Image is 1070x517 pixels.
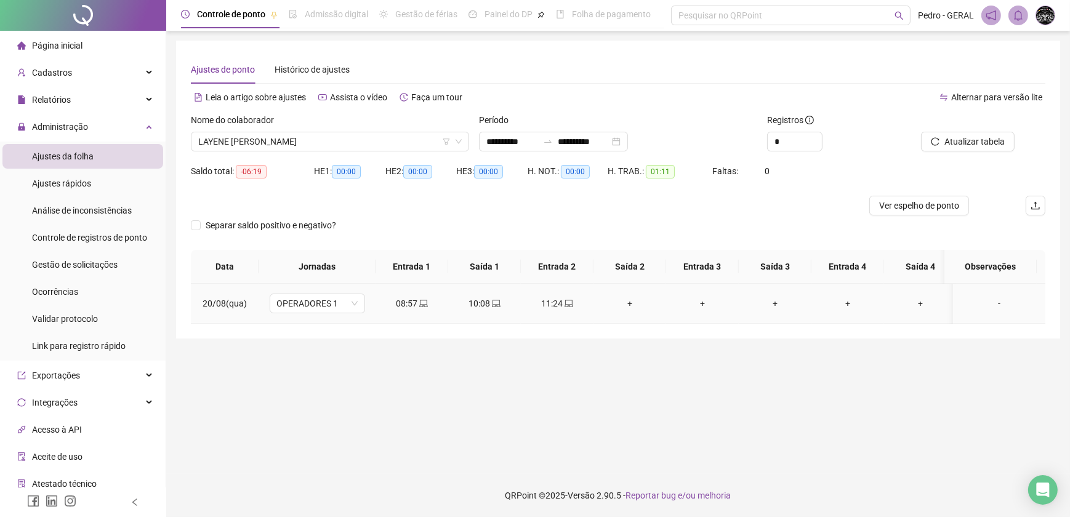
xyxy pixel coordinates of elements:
[921,132,1015,151] button: Atualizar tabela
[32,95,71,105] span: Relatórios
[474,165,503,178] span: 00:00
[543,137,553,146] span: to
[32,41,82,50] span: Página inicial
[944,135,1005,148] span: Atualizar tabela
[385,164,457,178] div: HE 2:
[561,165,590,178] span: 00:00
[448,250,521,284] th: Saída 1
[32,425,82,435] span: Acesso à API
[572,9,651,19] span: Folha de pagamento
[456,164,528,178] div: HE 3:
[376,250,448,284] th: Entrada 1
[17,41,26,50] span: home
[32,233,147,242] span: Controle de registros de ponto
[32,371,80,380] span: Exportações
[767,113,814,127] span: Registros
[568,491,595,500] span: Versão
[479,113,517,127] label: Período
[314,164,385,178] div: HE 1:
[749,297,802,310] div: +
[712,166,740,176] span: Faltas:
[32,206,132,215] span: Análise de inconsistências
[443,138,450,145] span: filter
[521,250,593,284] th: Entrada 2
[1031,201,1040,210] span: upload
[884,250,957,284] th: Saída 4
[869,196,969,215] button: Ver espelho de ponto
[593,250,666,284] th: Saída 2
[963,297,1036,310] div: -
[206,92,306,102] span: Leia o artigo sobre ajustes
[32,260,118,270] span: Gestão de solicitações
[469,10,477,18] span: dashboard
[1036,6,1055,25] img: 61831
[64,495,76,507] span: instagram
[32,122,88,132] span: Administração
[131,498,139,507] span: left
[805,116,814,124] span: info-circle
[17,425,26,434] span: api
[275,65,350,74] span: Histórico de ajustes
[191,164,314,178] div: Saldo total:
[418,299,428,308] span: laptop
[270,11,278,18] span: pushpin
[289,10,297,18] span: file-done
[32,452,82,462] span: Aceite de uso
[646,165,675,178] span: 01:11
[27,495,39,507] span: facebook
[537,11,545,18] span: pushpin
[259,250,376,284] th: Jornadas
[32,398,78,407] span: Integrações
[739,250,811,284] th: Saída 3
[32,341,126,351] span: Link para registro rápido
[32,178,91,188] span: Ajustes rápidos
[17,479,26,488] span: solution
[811,250,884,284] th: Entrada 4
[608,164,712,178] div: H. TRAB.:
[201,218,341,232] span: Separar saldo positivo e negativo?
[191,250,259,284] th: Data
[676,297,729,310] div: +
[32,479,97,489] span: Atestado técnico
[17,95,26,104] span: file
[17,452,26,461] span: audit
[385,297,438,310] div: 08:57
[879,199,959,212] span: Ver espelho de ponto
[954,260,1027,273] span: Observações
[181,10,190,18] span: clock-circle
[939,93,948,102] span: swap
[400,93,408,102] span: history
[236,165,267,178] span: -06:19
[395,9,457,19] span: Gestão de férias
[17,398,26,407] span: sync
[198,132,462,151] span: LAYENE ELLEN SANTAROSA
[17,122,26,131] span: lock
[32,68,72,78] span: Cadastros
[191,113,282,127] label: Nome do colaborador
[330,92,387,102] span: Assista o vídeo
[485,9,533,19] span: Painel do DP
[986,10,997,21] span: notification
[17,371,26,380] span: export
[455,138,462,145] span: down
[379,10,388,18] span: sun
[32,151,94,161] span: Ajustes da folha
[626,491,731,500] span: Reportar bug e/ou melhoria
[531,297,584,310] div: 11:24
[46,495,58,507] span: linkedin
[166,474,1070,517] footer: QRPoint © 2025 - 2.90.5 -
[666,250,739,284] th: Entrada 3
[411,92,462,102] span: Faça um tour
[191,65,255,74] span: Ajustes de ponto
[194,93,203,102] span: file-text
[821,297,874,310] div: +
[277,294,358,313] span: OPERADORES 1
[603,297,656,310] div: +
[931,137,939,146] span: reload
[197,9,265,19] span: Controle de ponto
[1013,10,1024,21] span: bell
[765,166,770,176] span: 0
[203,299,247,308] span: 20/08(qua)
[332,165,361,178] span: 00:00
[305,9,368,19] span: Admissão digital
